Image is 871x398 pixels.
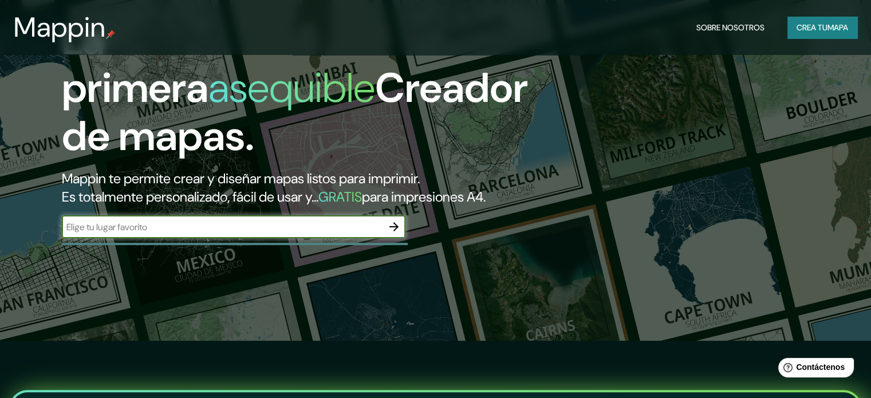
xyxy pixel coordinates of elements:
font: mapa [827,22,848,33]
font: La primera [62,13,208,115]
font: GRATIS [318,188,362,206]
button: Sobre nosotros [692,17,769,38]
font: Sobre nosotros [696,22,764,33]
input: Elige tu lugar favorito [62,220,383,234]
font: para impresiones A4. [362,188,486,206]
button: Crea tumapa [787,17,857,38]
font: Crea tu [797,22,827,33]
font: asequible [208,61,375,115]
img: pin de mapeo [106,30,115,39]
font: Es totalmente personalizado, fácil de usar y... [62,188,318,206]
font: Mappin te permite crear y diseñar mapas listos para imprimir. [62,170,420,187]
font: Mappin [14,9,106,45]
font: Creador de mapas. [62,61,528,163]
iframe: Lanzador de widgets de ayuda [769,353,858,385]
